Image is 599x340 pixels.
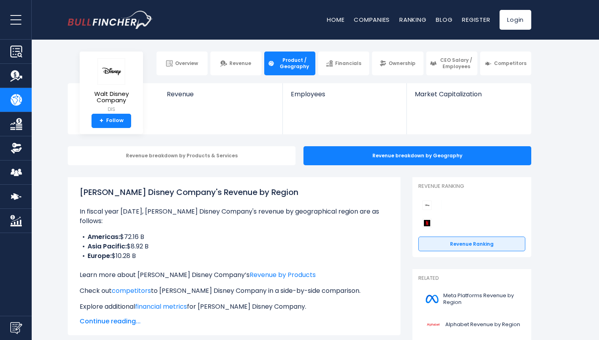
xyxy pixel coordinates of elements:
img: Ownership [10,142,22,154]
a: Product / Geography [264,52,315,75]
h1: [PERSON_NAME] Disney Company's Revenue by Region [80,186,389,198]
div: Revenue breakdown by Geography [303,146,531,165]
a: Register [462,15,490,24]
span: Financials [335,60,361,67]
span: Meta Platforms Revenue by Region [443,292,521,306]
a: Companies [354,15,390,24]
span: Market Capitalization [415,90,523,98]
img: bullfincher logo [68,11,153,29]
li: $72.16 B [80,232,389,242]
li: $8.92 B [80,242,389,251]
p: Revenue Ranking [418,183,525,190]
b: Americas: [88,232,120,241]
a: Blog [436,15,452,24]
img: META logo [423,290,441,308]
a: Go to homepage [68,11,153,29]
b: Asia Pacific: [88,242,127,251]
a: Employees [283,83,406,111]
img: GOOGL logo [423,316,443,334]
p: Learn more about [PERSON_NAME] Disney Company’s [80,270,389,280]
a: Walt Disney Company DIS [86,58,137,114]
img: Walt Disney Company competitors logo [422,201,432,210]
a: Ranking [399,15,426,24]
a: Meta Platforms Revenue by Region [418,288,525,310]
span: Employees [291,90,398,98]
span: Continue reading... [80,317,389,326]
span: Revenue [229,60,251,67]
p: In fiscal year [DATE], [PERSON_NAME] Disney Company's revenue by geographical region are as follows: [80,207,389,226]
span: Product / Geography [277,57,312,69]
a: Competitors [480,52,531,75]
a: Market Capitalization [407,83,530,111]
a: Alphabet Revenue by Region [418,314,525,336]
a: Financials [318,52,369,75]
a: financial metrics [135,302,187,311]
a: competitors [112,286,151,295]
img: Netflix competitors logo [422,218,432,228]
span: Walt Disney Company [86,91,137,104]
p: Check out to [PERSON_NAME] Disney Company in a side-by-side comparison. [80,286,389,296]
div: Revenue breakdown by Products & Services [68,146,296,165]
a: Revenue [210,52,261,75]
a: Login [500,10,531,30]
strong: + [99,117,103,124]
a: Revenue [159,83,283,111]
b: Europe: [88,251,112,260]
p: Related [418,275,525,282]
a: Overview [156,52,208,75]
a: +Follow [92,114,131,128]
span: Overview [175,60,198,67]
a: Revenue by Products [250,270,316,279]
span: Ownership [389,60,416,67]
span: Revenue [167,90,275,98]
span: Competitors [494,60,527,67]
a: CEO Salary / Employees [426,52,477,75]
span: CEO Salary / Employees [439,57,474,69]
a: Ownership [372,52,423,75]
span: Alphabet Revenue by Region [445,321,520,328]
li: $10.28 B [80,251,389,261]
a: Revenue Ranking [418,237,525,252]
a: Home [327,15,344,24]
small: DIS [86,106,137,113]
p: Explore additional for [PERSON_NAME] Disney Company. [80,302,389,311]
